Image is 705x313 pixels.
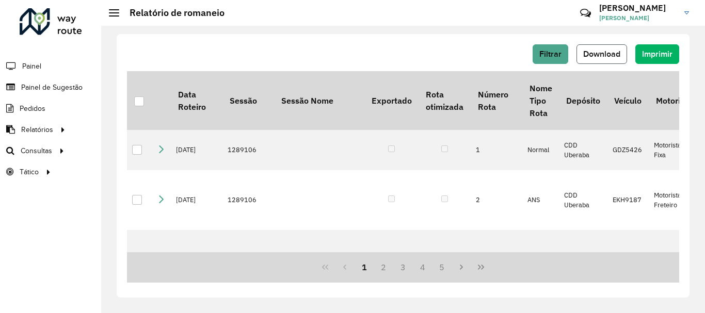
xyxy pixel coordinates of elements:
span: Painel de Sugestão [21,82,83,93]
button: Last Page [471,257,491,277]
td: [DATE] [171,170,222,230]
button: 1 [355,257,374,277]
td: [DATE] [171,130,222,170]
h2: Relatório de romaneio [119,7,225,19]
button: Download [576,44,627,64]
button: 4 [413,257,432,277]
span: Filtrar [539,50,562,58]
td: Normal [522,130,559,170]
span: Tático [20,167,39,177]
span: Relatórios [21,124,53,135]
button: Filtrar [533,44,568,64]
td: 2 [471,170,522,230]
th: Sessão Nome [274,71,364,130]
th: Data Roteiro [171,71,222,130]
span: Consultas [21,145,52,156]
button: 5 [432,257,452,277]
th: Exportado [364,71,419,130]
span: [PERSON_NAME] [599,13,677,23]
th: Rota otimizada [419,71,470,130]
a: Contato Rápido [574,2,597,24]
th: Nome Tipo Rota [522,71,559,130]
button: Next Page [452,257,471,277]
td: GDZ5426 [607,130,649,170]
td: 1289106 [222,170,274,230]
td: CDD Uberaba [559,130,607,170]
th: Veículo [607,71,649,130]
td: 1 [471,130,522,170]
td: EKH9187 [607,170,649,230]
th: Sessão [222,71,274,130]
h3: [PERSON_NAME] [599,3,677,13]
button: 2 [374,257,393,277]
span: Pedidos [20,103,45,114]
span: Download [583,50,620,58]
button: Imprimir [635,44,679,64]
th: Depósito [559,71,607,130]
button: 3 [393,257,413,277]
td: 1289106 [222,130,274,170]
th: Número Rota [471,71,522,130]
td: CDD Uberaba [559,170,607,230]
span: Imprimir [642,50,672,58]
td: ANS [522,170,559,230]
span: Painel [22,61,41,72]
